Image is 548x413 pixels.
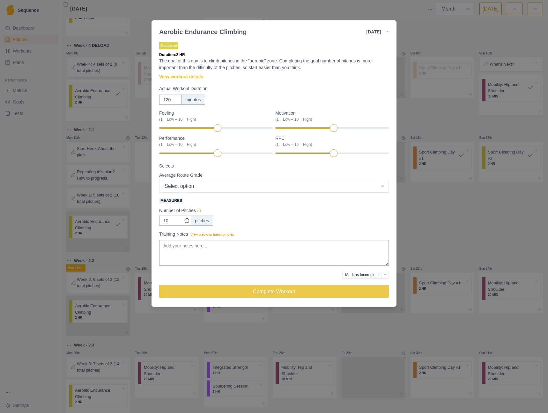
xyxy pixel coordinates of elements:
div: minutes [181,95,205,105]
p: [DATE] [367,29,381,35]
label: Performance [159,135,269,147]
label: Training Notes [159,231,385,238]
span: View previous training notes [191,233,234,236]
label: Motivation [275,110,385,122]
p: Number of Pitches [159,207,196,214]
div: (1 = Low – 10 = High) [159,142,269,147]
label: RPE [275,135,385,147]
span: Measures [159,198,183,203]
div: (1 = Low – 10 = High) [159,117,269,122]
div: Aerobic Endurance Climbing [159,27,247,37]
button: Add reason [381,271,389,279]
p: Endurance [159,42,178,49]
p: Duration: 2 HR [159,52,389,58]
button: Complete Workout [159,285,389,298]
a: View workout details [159,74,203,80]
p: Average Route Grade [159,172,203,179]
div: (1 = Low – 10 = High) [275,142,385,147]
label: Actual Workout Duration [159,85,385,92]
div: (1 = Low – 10 = High) [275,117,385,122]
div: pitches [191,216,213,226]
p: The goal of this day is to climb pitches in the "aerobic" zone. Completing the goal number of pit... [159,58,389,71]
label: Selects [159,163,385,169]
button: Mark as Incomplete [342,271,381,279]
label: Feeling [159,110,269,122]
